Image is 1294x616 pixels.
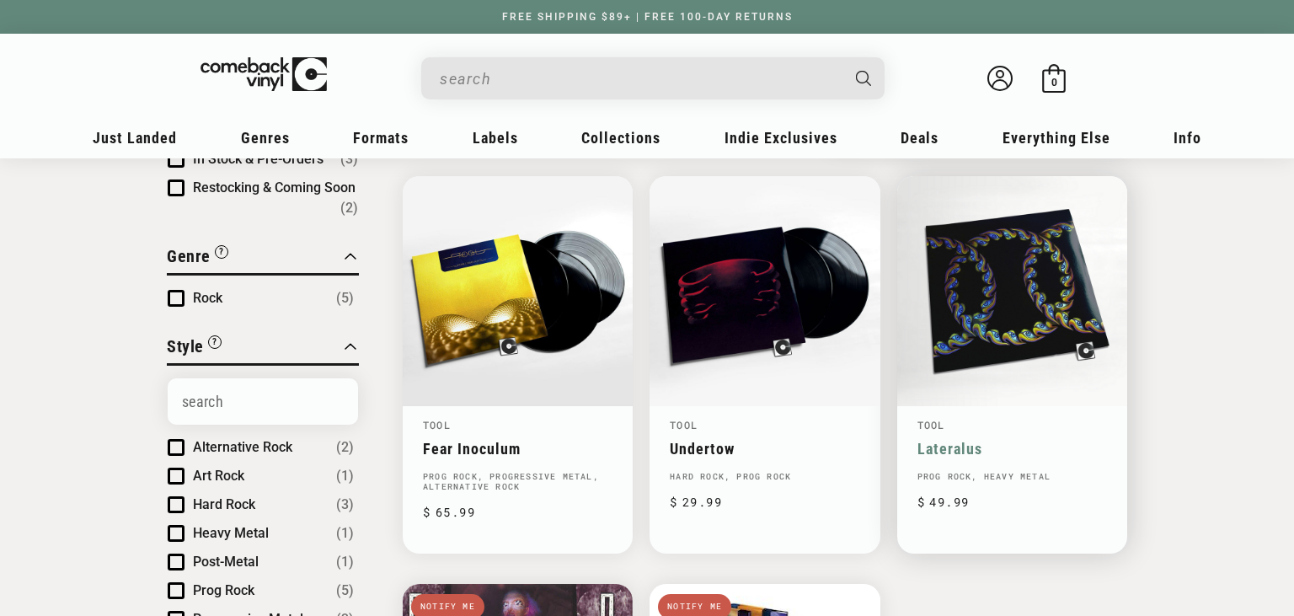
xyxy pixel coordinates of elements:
span: Indie Exclusives [725,129,837,147]
span: Prog Rock [193,582,254,598]
span: Deals [901,129,938,147]
span: Number of products: (3) [336,495,354,515]
button: Filter by Genre [167,244,228,273]
span: Number of products: (2) [340,198,358,218]
span: Restocking & Coming Soon [193,179,356,196]
span: Number of products: (5) [336,581,354,601]
span: Art Rock [193,468,244,484]
span: Info [1174,129,1201,147]
span: Labels [473,129,518,147]
a: Tool [423,418,451,431]
span: Number of products: (1) [336,523,354,544]
span: Just Landed [93,129,177,147]
a: Tool [670,418,698,431]
a: Lateralus [917,440,1107,458]
a: Fear Inoculum [423,440,612,458]
a: FREE SHIPPING $89+ | FREE 100-DAY RETURNS [485,11,810,23]
span: Post-Metal [193,554,259,570]
span: Collections [581,129,660,147]
span: In Stock & Pre-Orders [193,151,323,167]
span: Style [167,336,204,356]
span: Alternative Rock [193,439,292,455]
button: Search [842,57,887,99]
span: 0 [1051,76,1057,88]
a: Tool [917,418,945,431]
span: Number of products: (2) [336,437,354,458]
a: Undertow [670,440,859,458]
span: Genre [167,246,211,266]
input: When autocomplete results are available use up and down arrows to review and enter to select [440,62,839,96]
span: Number of products: (1) [336,466,354,486]
span: Heavy Metal [193,525,269,541]
span: Rock [193,290,222,306]
span: Number of products: (1) [336,552,354,572]
span: Everything Else [1003,129,1110,147]
div: Search [421,57,885,99]
span: Hard Rock [193,496,255,512]
span: Formats [353,129,409,147]
button: Filter by Style [167,334,222,363]
input: Search Options [168,378,358,425]
span: Number of products: (5) [336,288,354,308]
span: Genres [241,129,290,147]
